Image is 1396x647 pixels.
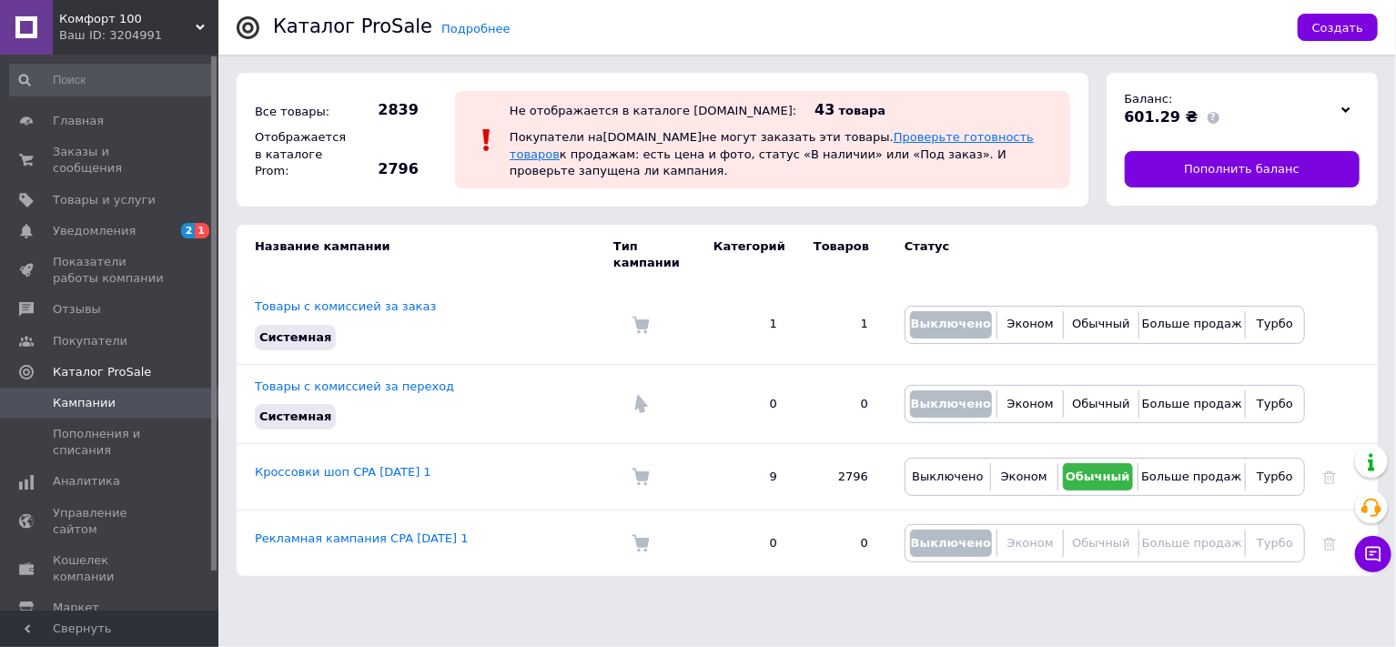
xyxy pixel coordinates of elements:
[237,225,613,285] td: Название кампании
[255,531,469,545] a: Рекламная кампания CPA [DATE] 1
[1007,397,1054,410] span: Эконом
[1250,390,1300,418] button: Турбо
[1141,470,1241,483] span: Больше продаж
[1143,463,1240,490] button: Больше продаж
[632,468,650,486] img: Комиссия за заказ
[1007,317,1054,330] span: Эконом
[795,444,886,511] td: 2796
[1250,311,1300,339] button: Турбо
[1323,470,1336,483] a: Удалить
[910,530,992,557] button: Выключено
[181,223,196,238] span: 2
[1125,92,1173,106] span: Баланс:
[839,104,886,117] span: товара
[1142,317,1242,330] span: Больше продаж
[795,511,886,577] td: 0
[695,225,795,285] td: Категорий
[1072,536,1129,550] span: Обычный
[795,285,886,364] td: 1
[273,17,432,36] div: Каталог ProSale
[259,409,331,423] span: Системная
[1072,397,1129,410] span: Обычный
[510,130,1034,160] a: Проверьте готовность товаров
[250,125,350,184] div: Отображается в каталоге Prom:
[1068,530,1133,557] button: Обычный
[1002,390,1058,418] button: Эконом
[1125,151,1361,187] a: Пополнить баланс
[632,534,650,552] img: Комиссия за заказ
[250,99,350,125] div: Все товары:
[53,364,151,380] span: Каталог ProSale
[255,465,431,479] a: Кроссовки шоп CPA [DATE] 1
[1257,536,1293,550] span: Турбо
[910,463,986,490] button: Выключено
[1257,317,1293,330] span: Турбо
[53,473,120,490] span: Аналитика
[510,104,796,117] div: Не отображается в каталоге [DOMAIN_NAME]:
[53,192,156,208] span: Товары и услуги
[911,397,991,410] span: Выключено
[59,11,196,27] span: Комфорт 100
[1002,530,1058,557] button: Эконом
[632,395,650,413] img: Комиссия за переход
[1125,108,1199,126] span: 601.29 ₴
[814,101,835,118] span: 43
[1063,463,1133,490] button: Обычный
[996,463,1053,490] button: Эконом
[59,27,218,44] div: Ваш ID: 3204991
[632,316,650,334] img: Комиссия за заказ
[695,511,795,577] td: 0
[911,317,991,330] span: Выключено
[1250,463,1300,490] button: Турбо
[53,505,168,538] span: Управление сайтом
[259,330,331,344] span: Системная
[1257,470,1293,483] span: Турбо
[441,22,510,35] a: Подробнее
[1066,470,1130,483] span: Обычный
[1298,14,1378,41] button: Создать
[795,364,886,443] td: 0
[1142,536,1242,550] span: Больше продаж
[53,395,116,411] span: Кампании
[1142,397,1242,410] span: Больше продаж
[1068,390,1133,418] button: Обычный
[1144,311,1240,339] button: Больше продаж
[53,113,104,129] span: Главная
[473,126,501,154] img: :exclamation:
[695,364,795,443] td: 0
[911,536,991,550] span: Выключено
[53,600,99,616] span: Маркет
[1144,390,1240,418] button: Больше продаж
[1250,530,1300,557] button: Турбо
[53,144,168,177] span: Заказы и сообщения
[1355,536,1391,572] button: Чат с покупателем
[1072,317,1129,330] span: Обычный
[695,444,795,511] td: 9
[795,225,886,285] td: Товаров
[195,223,209,238] span: 1
[53,426,168,459] span: Пополнения и списания
[1007,536,1054,550] span: Эконом
[912,470,983,483] span: Выключено
[355,100,419,120] span: 2839
[1184,161,1300,177] span: Пополнить баланс
[886,225,1305,285] td: Статус
[1257,397,1293,410] span: Турбо
[53,552,168,585] span: Кошелек компании
[255,379,454,393] a: Товары с комиссией за переход
[910,390,992,418] button: Выключено
[1068,311,1133,339] button: Обычный
[1002,311,1058,339] button: Эконом
[613,225,695,285] td: Тип кампании
[1312,21,1363,35] span: Создать
[1144,530,1240,557] button: Больше продаж
[53,223,136,239] span: Уведомления
[9,64,215,96] input: Поиск
[255,299,436,313] a: Товары с комиссией за заказ
[510,130,1034,177] span: Покупатели на [DOMAIN_NAME] не могут заказать эти товары. к продажам: есть цена и фото, статус «В...
[910,311,992,339] button: Выключено
[1001,470,1047,483] span: Эконом
[53,333,127,349] span: Покупатели
[355,159,419,179] span: 2796
[1323,536,1336,550] a: Удалить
